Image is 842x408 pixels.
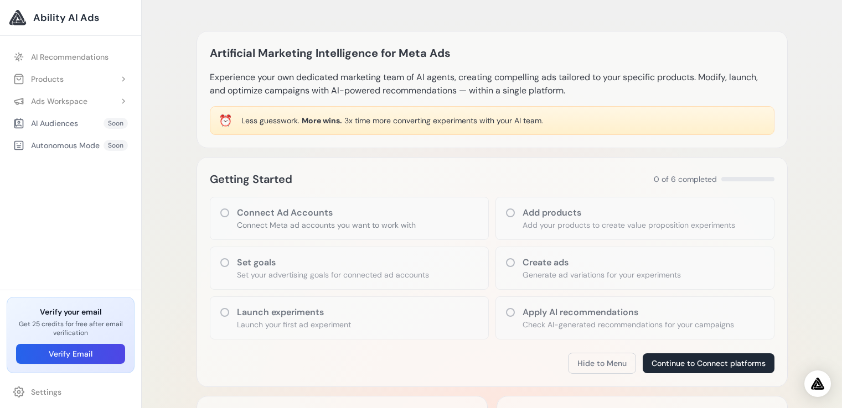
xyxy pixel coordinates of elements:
p: Connect Meta ad accounts you want to work with [237,219,416,231]
p: Check AI-generated recommendations for your campaigns [523,319,734,330]
div: Products [13,74,64,85]
p: Generate ad variations for your experiments [523,269,681,280]
h3: Verify your email [16,306,125,317]
div: ⏰ [219,113,233,128]
a: Ability AI Ads [9,9,132,27]
h1: Artificial Marketing Intelligence for Meta Ads [210,44,451,62]
span: Less guesswork. [241,116,299,125]
a: Settings [7,382,135,402]
h3: Apply AI recommendations [523,306,734,319]
button: Ads Workspace [7,91,135,111]
h3: Set goals [237,256,429,269]
span: Soon [104,140,128,151]
span: 3x time more converting experiments with your AI team. [344,116,543,125]
div: Open Intercom Messenger [804,370,831,397]
p: Launch your first ad experiment [237,319,351,330]
div: AI Audiences [13,118,78,129]
button: Verify Email [16,344,125,364]
p: Experience your own dedicated marketing team of AI agents, creating compelling ads tailored to yo... [210,71,774,97]
span: Ability AI Ads [33,10,99,25]
h2: Getting Started [210,170,292,188]
p: Get 25 credits for free after email verification [16,320,125,337]
a: AI Recommendations [7,47,135,67]
h3: Add products [523,206,735,219]
button: Hide to Menu [568,353,636,374]
span: More wins. [302,116,342,125]
div: Autonomous Mode [13,140,100,151]
p: Set your advertising goals for connected ad accounts [237,269,429,280]
h3: Create ads [523,256,681,269]
span: Soon [104,118,128,129]
button: Continue to Connect platforms [643,353,774,373]
button: Products [7,69,135,89]
div: Ads Workspace [13,96,87,107]
span: 0 of 6 completed [654,174,717,185]
p: Add your products to create value proposition experiments [523,219,735,231]
h3: Launch experiments [237,306,351,319]
h3: Connect Ad Accounts [237,206,416,219]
